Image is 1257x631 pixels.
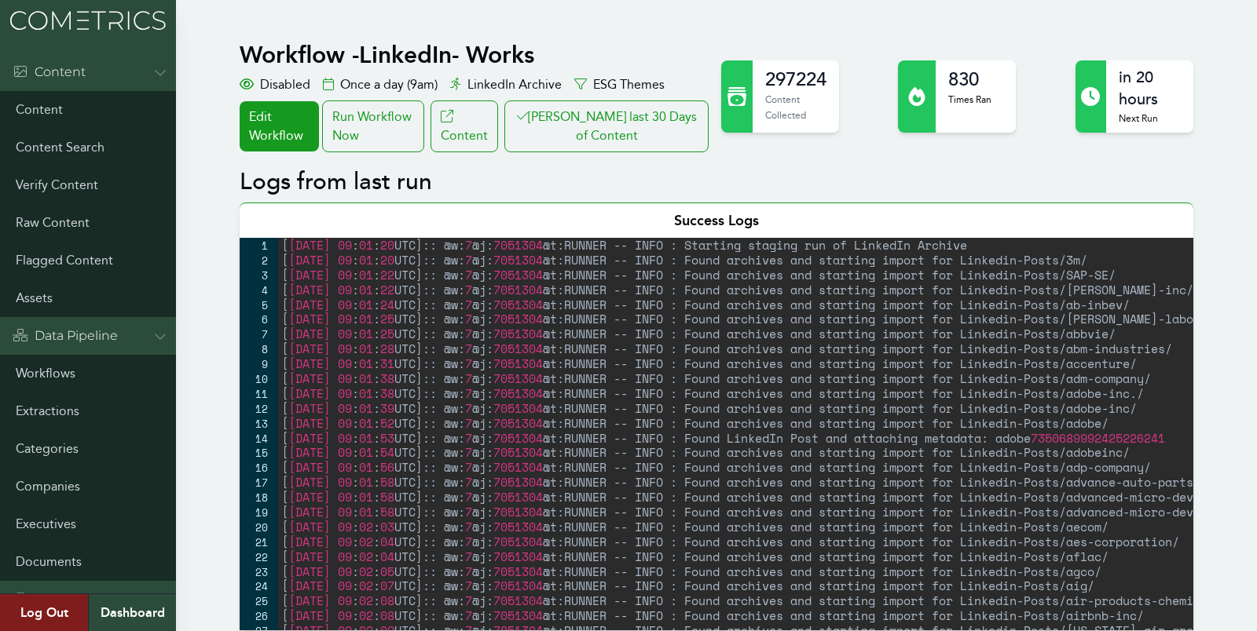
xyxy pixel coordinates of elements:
div: Data Pipeline [13,326,118,345]
div: Admin [13,590,77,609]
div: 26 [240,608,278,623]
div: 9 [240,356,278,371]
div: 18 [240,490,278,505]
button: [PERSON_NAME] last 30 Days of Content [504,100,709,152]
div: 10 [240,371,278,386]
p: Times Ran [948,92,991,108]
div: 5 [240,297,278,312]
div: 1 [240,238,278,253]
div: 16 [240,460,278,475]
div: LinkedIn Archive [450,75,562,94]
h2: 830 [948,67,991,92]
p: Content Collected [765,92,826,122]
a: Content [431,100,498,152]
div: ESG Themes [574,75,665,94]
h2: in 20 hours [1119,67,1180,111]
a: Dashboard [88,594,176,631]
div: 4 [240,283,278,297]
div: Disabled [240,75,310,94]
div: 21 [240,534,278,549]
div: 24 [240,578,278,593]
div: 2 [240,253,278,268]
h2: Logs from last run [240,168,1193,196]
div: 11 [240,386,278,401]
h2: 297224 [765,67,826,92]
div: Once a day (9am) [323,75,438,94]
div: 6 [240,312,278,326]
h1: Workflow - LinkedIn- Works [240,41,712,69]
div: 7 [240,326,278,341]
div: 12 [240,401,278,416]
div: 15 [240,445,278,460]
div: 14 [240,431,278,446]
div: 17 [240,475,278,490]
div: 3 [240,268,278,283]
div: 13 [240,416,278,431]
p: Next Run [1119,111,1180,126]
div: Run Workflow Now [322,100,424,152]
div: 8 [240,341,278,356]
a: Edit Workflow [240,101,318,151]
div: 23 [240,564,278,579]
div: 20 [240,520,278,534]
div: Content [13,63,86,82]
div: 19 [240,505,278,520]
div: 22 [240,549,278,564]
div: Success Logs [240,202,1193,238]
div: 25 [240,593,278,608]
